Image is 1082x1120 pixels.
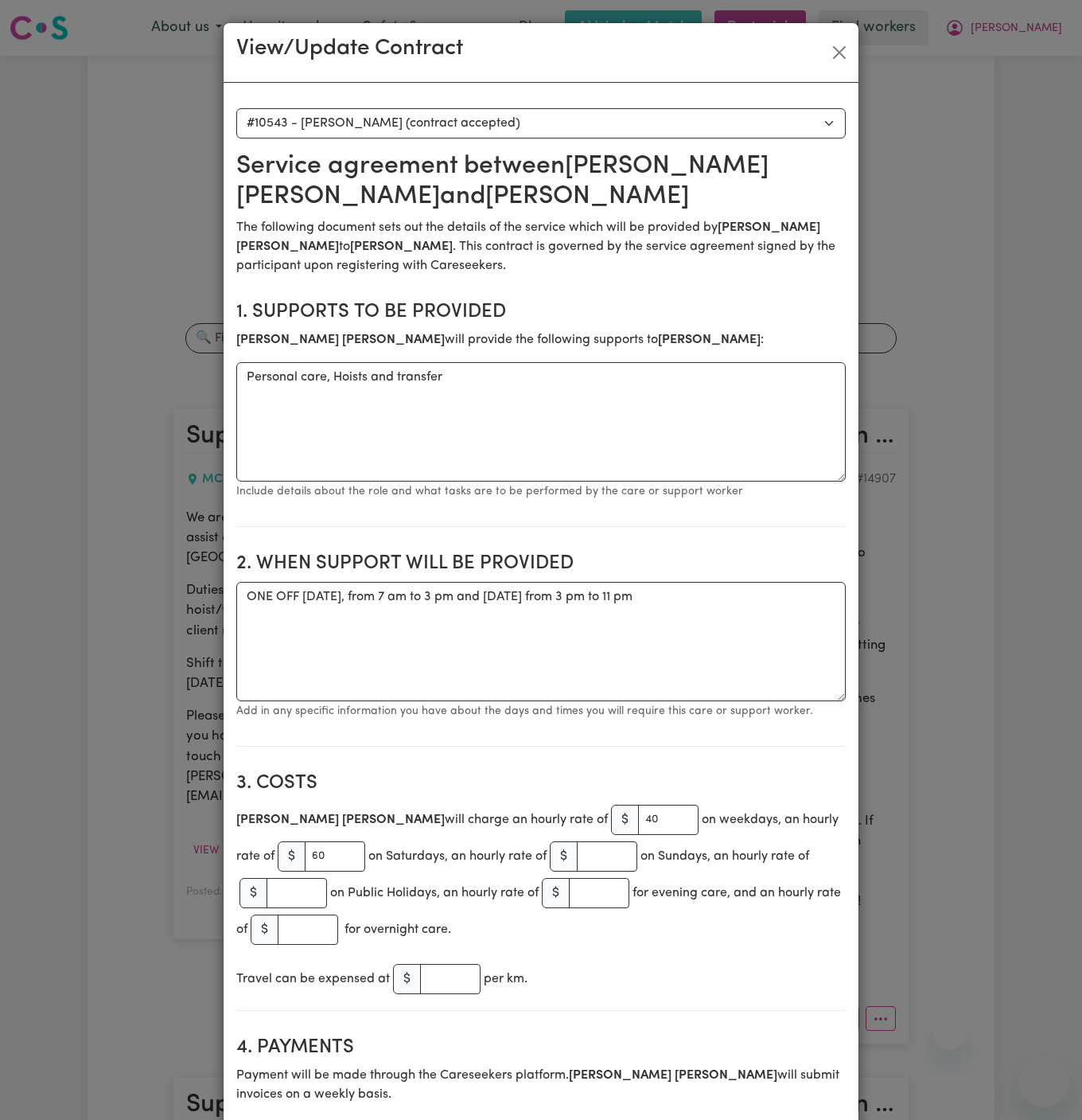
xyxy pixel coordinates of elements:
[251,915,278,945] span: $
[278,841,306,872] span: $
[236,814,445,826] b: [PERSON_NAME] [PERSON_NAME]
[236,218,846,275] p: The following document sets out the details of the service which will be provided by to . This co...
[236,486,743,498] small: Include details about the role and what tasks are to be performed by the care or support worker
[933,1018,965,1050] iframe: Close message
[236,334,445,346] b: [PERSON_NAME] [PERSON_NAME]
[658,334,761,346] b: [PERSON_NAME]
[1018,1056,1069,1107] iframe: Button to launch messaging window
[236,301,846,324] h2: 1. Supports to be provided
[236,552,846,576] h2: 2. When support will be provided
[236,802,846,948] div: will charge an hourly rate of on weekdays, an hourly rate of on Saturdays, an hourly rate of on S...
[611,805,639,835] span: $
[236,961,846,997] div: Travel can be expensed at per km.
[236,1066,846,1104] p: Payment will be made through the Careseekers platform. will submit invoices on a weekly basis.
[542,878,570,908] span: $
[350,240,453,253] b: [PERSON_NAME]
[236,705,813,717] small: Add in any specific information you have about the days and times you will require this care or s...
[236,772,846,795] h2: 3. Costs
[569,1069,777,1082] b: [PERSON_NAME] [PERSON_NAME]
[550,841,578,872] span: $
[239,878,267,908] span: $
[236,582,846,701] textarea: ONE OFF [DATE], from 7 am to 3 pm and [DATE] from 3 pm to 11 pm
[236,330,846,349] p: will provide the following supports to :
[393,964,421,994] span: $
[236,36,463,63] h3: View/Update Contract
[827,40,852,65] button: Close
[236,1036,846,1060] h2: 4. Payments
[236,151,846,213] h2: Service agreement between [PERSON_NAME] [PERSON_NAME] and [PERSON_NAME]
[236,362,846,482] textarea: Personal care, Hoists and transfer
